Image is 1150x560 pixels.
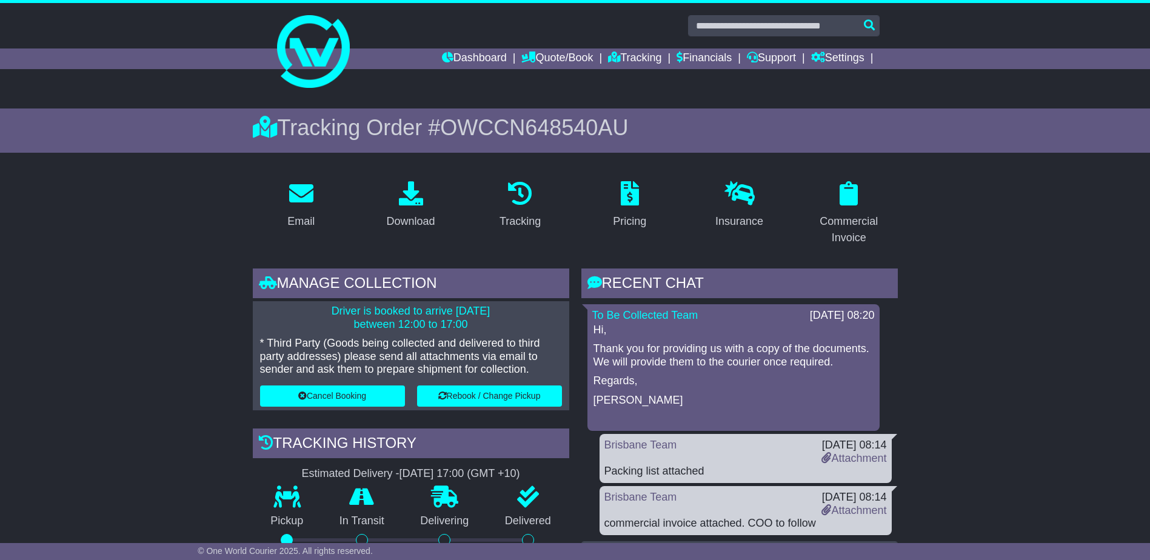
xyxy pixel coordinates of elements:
div: [DATE] 08:14 [821,439,886,452]
a: Download [378,177,443,234]
p: Delivering [403,515,487,528]
p: Thank you for providing us with a copy of the documents. We will provide them to the courier once... [593,342,874,368]
p: Delivered [487,515,569,528]
div: commercial invoice attached. COO to follow [604,517,887,530]
a: Support [747,48,796,69]
a: Email [279,177,323,234]
div: Pricing [613,213,646,230]
p: Pickup [253,515,322,528]
a: Insurance [707,177,771,234]
div: Tracking Order # [253,115,898,141]
a: Commercial Invoice [800,177,898,250]
p: * Third Party (Goods being collected and delivered to third party addresses) please send all atta... [260,337,562,376]
div: Insurance [715,213,763,230]
span: OWCCN648540AU [440,115,628,140]
button: Cancel Booking [260,385,405,407]
p: Hi, [593,324,874,337]
a: Pricing [605,177,654,234]
div: Packing list attached [604,465,887,478]
span: © One World Courier 2025. All rights reserved. [198,546,373,556]
p: Driver is booked to arrive [DATE] between 12:00 to 17:00 [260,305,562,331]
a: Tracking [608,48,661,69]
a: Dashboard [442,48,507,69]
div: [DATE] 08:14 [821,491,886,504]
p: [PERSON_NAME] [593,394,874,407]
div: Tracking history [253,428,569,461]
p: Regards, [593,375,874,388]
div: [DATE] 08:20 [810,309,875,322]
a: Settings [811,48,864,69]
button: Rebook / Change Pickup [417,385,562,407]
a: Quote/Book [521,48,593,69]
a: Brisbane Team [604,491,677,503]
a: Financials [677,48,732,69]
div: Commercial Invoice [808,213,890,246]
a: Brisbane Team [604,439,677,451]
div: RECENT CHAT [581,268,898,301]
div: Download [386,213,435,230]
div: Email [287,213,315,230]
div: Estimated Delivery - [253,467,569,481]
a: Attachment [821,452,886,464]
a: Tracking [492,177,549,234]
a: To Be Collected Team [592,309,698,321]
a: Attachment [821,504,886,516]
div: [DATE] 17:00 (GMT +10) [399,467,520,481]
div: Tracking [500,213,541,230]
div: Manage collection [253,268,569,301]
p: In Transit [321,515,403,528]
